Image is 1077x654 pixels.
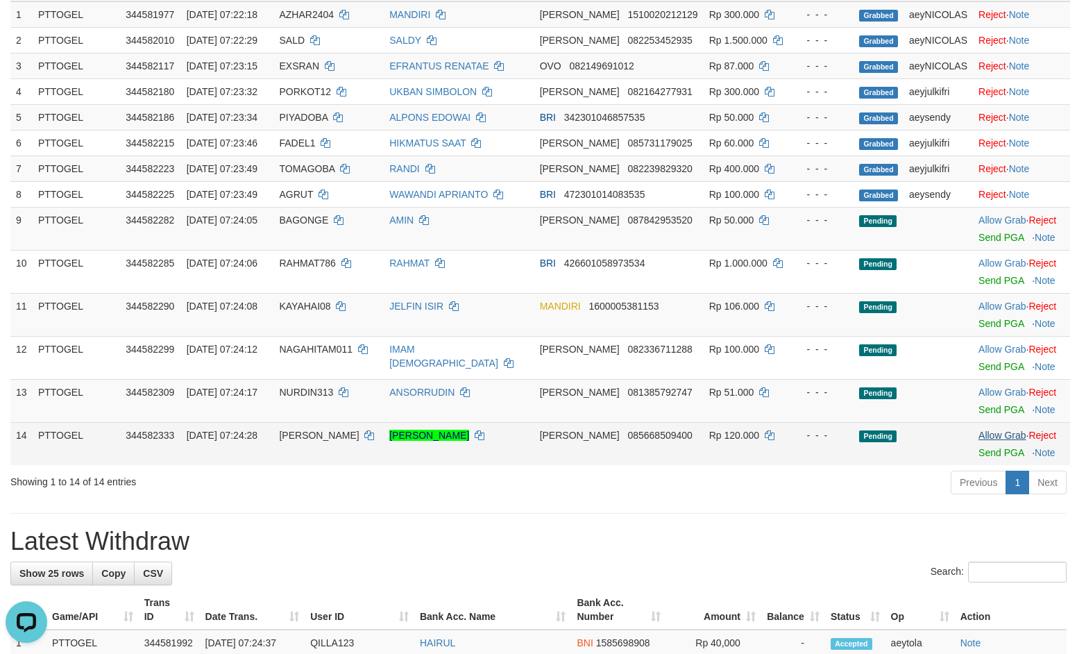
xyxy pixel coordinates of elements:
a: Note [1009,35,1030,46]
span: Copy 082164277931 to clipboard [627,86,692,97]
span: 344582309 [126,387,174,398]
a: Reject [1028,215,1056,226]
a: Reject [978,9,1006,20]
span: PORKOT12 [279,86,331,97]
td: aeyNICOLAS [904,27,973,53]
a: AMIN [389,215,414,226]
span: [DATE] 07:23:49 [187,189,257,200]
span: [PERSON_NAME] [540,9,620,20]
span: [DATE] 07:23:32 [187,86,257,97]
span: Grabbed [859,87,898,99]
td: aeyNICOLAS [904,53,973,78]
a: Reject [978,60,1006,72]
span: [DATE] 07:24:17 [187,387,257,398]
span: [PERSON_NAME] [540,430,620,441]
a: UKBAN SIMBOLON [389,86,477,97]
span: [DATE] 07:23:46 [187,137,257,149]
span: Grabbed [859,164,898,176]
span: Pending [859,258,897,270]
a: MANDIRI [389,9,430,20]
a: Note [1009,60,1030,72]
span: [PERSON_NAME] [540,163,620,174]
td: 11 [10,293,33,336]
span: [DATE] 07:24:06 [187,258,257,269]
span: 344582186 [126,112,174,123]
span: Copy 087842953520 to clipboard [627,215,692,226]
td: 7 [10,156,33,181]
th: ID: activate to sort column descending [10,590,46,630]
span: [PERSON_NAME] [540,215,620,226]
span: BAGONGE [279,215,328,226]
span: 344581977 [126,9,174,20]
span: Pending [859,430,897,442]
div: - - - [795,342,848,356]
span: Pending [859,387,897,399]
td: PTTOGEL [33,181,120,207]
span: Pending [859,215,897,227]
td: · [973,181,1070,207]
span: [DATE] 07:23:34 [187,112,257,123]
label: Search: [931,562,1067,582]
a: Note [1009,9,1030,20]
td: PTTOGEL [33,250,120,293]
td: PTTOGEL [33,104,120,130]
span: Copy 082239829320 to clipboard [627,163,692,174]
span: AZHAR2404 [279,9,334,20]
span: BNI [577,637,593,648]
span: Grabbed [859,10,898,22]
a: Send PGA [978,275,1024,286]
td: 4 [10,78,33,104]
span: 344582282 [126,215,174,226]
span: TOMAGOBA [279,163,334,174]
span: 344582215 [126,137,174,149]
a: Show 25 rows [10,562,93,585]
span: [PERSON_NAME] [540,387,620,398]
span: 344582223 [126,163,174,174]
span: Rp 100.000 [709,189,759,200]
td: 14 [10,422,33,465]
td: PTTOGEL [33,156,120,181]
span: · [978,387,1028,398]
span: Grabbed [859,138,898,150]
a: Note [1035,404,1055,415]
td: · [973,379,1070,422]
span: Rp 1.000.000 [709,258,768,269]
span: Grabbed [859,190,898,201]
a: HAIRUL [420,637,455,648]
a: Reject [1028,344,1056,355]
td: · [973,27,1070,53]
th: Bank Acc. Number: activate to sort column ascending [571,590,666,630]
a: Send PGA [978,404,1024,415]
a: ANSORRUDIN [389,387,455,398]
a: Send PGA [978,318,1024,329]
th: Status: activate to sort column ascending [825,590,885,630]
span: Accepted [831,638,872,650]
span: Rp 300.000 [709,9,759,20]
a: Note [1009,86,1030,97]
a: Copy [92,562,135,585]
td: · [973,156,1070,181]
td: 6 [10,130,33,156]
span: Rp 87.000 [709,60,754,72]
span: [DATE] 07:22:18 [187,9,257,20]
td: aeyjulkifri [904,156,973,181]
div: - - - [795,8,848,22]
div: - - - [795,428,848,442]
td: PTTOGEL [33,1,120,28]
span: [PERSON_NAME] [540,137,620,149]
td: · [973,207,1070,250]
span: Copy 081385792747 to clipboard [627,387,692,398]
td: · [973,130,1070,156]
span: [DATE] 07:24:12 [187,344,257,355]
span: [DATE] 07:24:05 [187,215,257,226]
span: Rp 300.000 [709,86,759,97]
td: PTTOGEL [33,78,120,104]
span: Copy 085668509400 to clipboard [627,430,692,441]
span: AGRUT [279,189,313,200]
span: Pending [859,301,897,313]
a: Note [1009,137,1030,149]
td: PTTOGEL [33,422,120,465]
td: 10 [10,250,33,293]
div: - - - [795,136,848,150]
td: aeysendy [904,104,973,130]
